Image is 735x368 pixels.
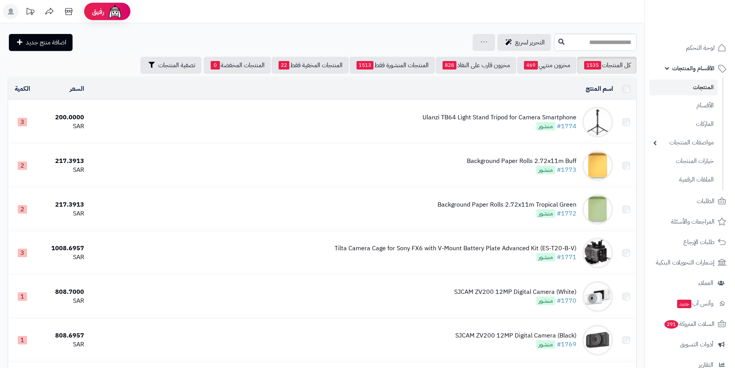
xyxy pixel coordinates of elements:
[582,107,613,137] img: Ulanzi TB64 Light Stand Tripod for Camera Smartphone
[536,166,555,174] span: منشور
[436,57,516,74] a: مخزون قارب على النفاذ828
[18,161,27,170] span: 2
[698,278,713,288] span: العملاء
[697,196,715,207] span: الطلبات
[443,61,456,70] span: 828
[582,150,613,181] img: Background Paper Rolls 2.72x11m Buff
[524,61,538,70] span: 469
[18,292,27,301] span: 1
[15,84,30,93] a: الكمية
[649,192,730,210] a: الطلبات
[515,38,545,47] span: التحرير لسريع
[557,340,576,349] a: #1769
[467,157,576,166] div: Background Paper Rolls 2.72x11m Buff
[39,200,84,209] div: 217.3913
[557,209,576,218] a: #1772
[39,340,84,349] div: SAR
[497,34,551,51] a: التحرير لسريع
[536,253,555,261] span: منشور
[455,331,576,340] div: SJCAM ZV200 12MP Digital Camera (Black)
[39,297,84,305] div: SAR
[676,298,713,309] span: وآتس آب
[272,57,349,74] a: المنتجات المخفية فقط22
[582,237,613,268] img: Tilta Camera Cage for Sony FX6 with V-Mount Battery Plate Advanced Kit (ES-T20-B-V)
[107,4,123,19] img: ai-face.png
[39,331,84,340] div: 808.6957
[582,194,613,225] img: Background Paper Rolls 2.72x11m Tropical Green
[656,257,715,268] span: إشعارات التحويلات البنكية
[158,61,195,70] span: تصفية المنتجات
[39,113,84,122] div: 200.0000
[582,281,613,312] img: SJCAM ZV200 12MP Digital Camera (White)
[586,84,613,93] a: اسم المنتج
[438,200,576,209] div: Background Paper Rolls 2.72x11m Tropical Green
[18,205,27,214] span: 2
[649,212,730,231] a: المراجعات والأسئلة
[92,7,104,16] span: رفيق
[649,134,718,151] a: مواصفات المنتجات
[649,171,718,188] a: الملفات الرقمية
[39,157,84,166] div: 217.3913
[18,118,27,126] span: 3
[649,153,718,170] a: خيارات المنتجات
[536,340,555,349] span: منشور
[664,320,678,329] span: 291
[536,209,555,218] span: منشور
[649,80,718,95] a: المنتجات
[683,237,715,248] span: طلبات الإرجاع
[517,57,576,74] a: مخزون منتهي469
[39,244,84,253] div: 1008.6957
[39,122,84,131] div: SAR
[557,122,576,131] a: #1774
[18,249,27,257] span: 3
[649,253,730,272] a: إشعارات التحويلات البنكية
[677,300,691,308] span: جديد
[39,209,84,218] div: SAR
[211,61,220,70] span: 0
[649,39,730,57] a: لوحة التحكم
[649,233,730,251] a: طلبات الإرجاع
[649,97,718,114] a: الأقسام
[649,315,730,333] a: السلات المتروكة291
[664,319,715,329] span: السلات المتروكة
[649,116,718,132] a: الماركات
[357,61,373,70] span: 1513
[39,166,84,175] div: SAR
[672,63,715,74] span: الأقسام والمنتجات
[18,336,27,344] span: 1
[20,4,40,21] a: تحديثات المنصة
[649,274,730,292] a: العملاء
[557,296,576,305] a: #1770
[454,288,576,297] div: SJCAM ZV200 12MP Digital Camera (White)
[686,42,715,53] span: لوحة التحكم
[671,216,715,227] span: المراجعات والأسئلة
[557,165,576,175] a: #1773
[204,57,271,74] a: المنتجات المخفضة0
[279,61,289,70] span: 22
[649,335,730,354] a: أدوات التسويق
[584,61,601,70] span: 1535
[140,57,201,74] button: تصفية المنتجات
[9,34,73,51] a: اضافة منتج جديد
[536,122,555,131] span: منشور
[536,297,555,305] span: منشور
[649,294,730,313] a: وآتس آبجديد
[350,57,435,74] a: المنتجات المنشورة فقط1513
[582,325,613,356] img: SJCAM ZV200 12MP Digital Camera (Black)
[557,253,576,262] a: #1771
[422,113,576,122] div: Ulanzi TB64 Light Stand Tripod for Camera Smartphone
[26,38,66,47] span: اضافة منتج جديد
[335,244,576,253] div: Tilta Camera Cage for Sony FX6 with V-Mount Battery Plate Advanced Kit (ES-T20-B-V)
[577,57,637,74] a: كل المنتجات1535
[39,253,84,262] div: SAR
[70,84,84,93] a: السعر
[39,288,84,297] div: 808.7000
[680,339,713,350] span: أدوات التسويق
